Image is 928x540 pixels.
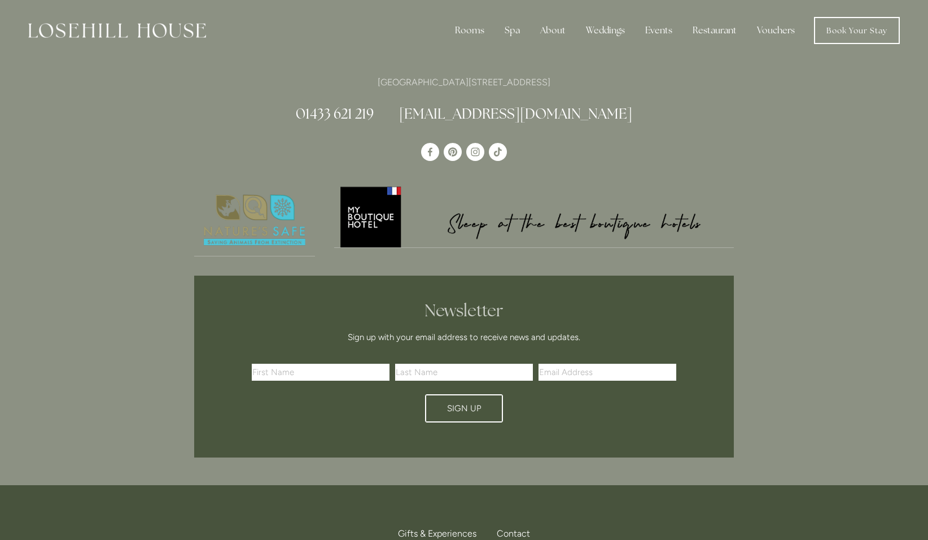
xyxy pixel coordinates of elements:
a: My Boutique Hotel - Logo [334,185,734,248]
a: Losehill House Hotel & Spa [421,143,439,161]
div: About [531,19,575,42]
button: Sign Up [425,394,503,423]
a: 01433 621 219 [296,104,374,123]
a: Vouchers [748,19,804,42]
p: Sign up with your email address to receive news and updates. [256,330,672,344]
div: Restaurant [684,19,746,42]
input: First Name [252,364,389,381]
a: TikTok [489,143,507,161]
span: Gifts & Experiences [398,528,476,539]
a: Pinterest [444,143,462,161]
div: Weddings [577,19,634,42]
input: Email Address [539,364,676,381]
div: Events [636,19,681,42]
div: Spa [496,19,529,42]
p: [GEOGRAPHIC_DATA][STREET_ADDRESS] [194,75,734,90]
a: Book Your Stay [814,17,900,44]
input: Last Name [395,364,533,381]
span: Sign Up [447,403,481,413]
img: My Boutique Hotel - Logo [334,185,734,247]
h2: Newsletter [256,301,672,321]
img: Nature's Safe - Logo [194,185,315,256]
a: [EMAIL_ADDRESS][DOMAIN_NAME] [399,104,632,123]
img: Losehill House [28,23,206,38]
a: Instagram [466,143,484,161]
div: Rooms [446,19,493,42]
